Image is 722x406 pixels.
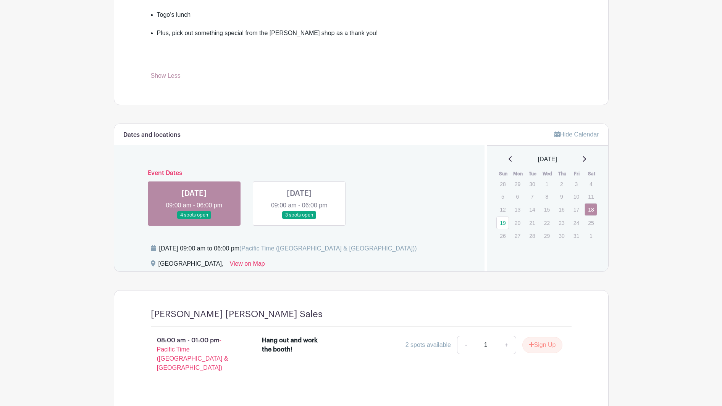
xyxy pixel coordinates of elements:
p: 29 [541,230,553,242]
p: 16 [555,204,568,215]
th: Mon [511,170,526,178]
p: 30 [526,178,538,190]
a: 19 [496,217,509,229]
p: 27 [511,230,524,242]
th: Thu [555,170,570,178]
p: 7 [526,191,538,202]
p: 6 [511,191,524,202]
p: 10 [570,191,583,202]
p: 2 [555,178,568,190]
h6: Event Dates [142,170,457,177]
p: 9 [555,191,568,202]
p: 29 [511,178,524,190]
p: 17 [570,204,583,215]
p: 23 [555,217,568,229]
li: Plus, pick out something special from the [PERSON_NAME] shop as a thank you! [157,29,572,47]
p: 31 [570,230,583,242]
div: 2 spots available [405,340,451,350]
span: - Pacific Time ([GEOGRAPHIC_DATA] & [GEOGRAPHIC_DATA]) [157,337,228,371]
a: 18 [585,203,597,216]
div: [GEOGRAPHIC_DATA], [158,259,224,271]
a: + [497,336,516,354]
p: 08:00 am - 01:00 pm [139,333,250,376]
p: 22 [541,217,553,229]
a: Show Less [151,72,181,82]
p: 8 [541,191,553,202]
p: 20 [511,217,524,229]
th: Fri [570,170,585,178]
p: 4 [585,178,597,190]
p: 1 [541,178,553,190]
p: 24 [570,217,583,229]
p: 1 [585,230,597,242]
div: [DATE] 09:00 am to 06:00 pm [159,244,417,253]
li: Togo’s lunch [157,10,572,29]
button: Sign Up [522,337,562,353]
p: 26 [496,230,509,242]
p: 25 [585,217,597,229]
p: 5 [496,191,509,202]
p: 14 [526,204,538,215]
a: - [457,336,475,354]
th: Tue [525,170,540,178]
div: Hang out and work the booth! [262,336,328,354]
p: 12 [496,204,509,215]
h6: Dates and locations [123,132,181,139]
span: [DATE] [538,155,557,164]
p: 30 [555,230,568,242]
th: Wed [540,170,555,178]
a: Hide Calendar [554,131,599,138]
th: Sun [496,170,511,178]
p: 3 [570,178,583,190]
p: 28 [526,230,538,242]
p: 15 [541,204,553,215]
p: 13 [511,204,524,215]
span: (Pacific Time ([GEOGRAPHIC_DATA] & [GEOGRAPHIC_DATA])) [239,245,417,252]
p: 28 [496,178,509,190]
p: 21 [526,217,538,229]
th: Sat [584,170,599,178]
p: 11 [585,191,597,202]
a: View on Map [230,259,265,271]
h4: [PERSON_NAME] [PERSON_NAME] Sales [151,309,323,320]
